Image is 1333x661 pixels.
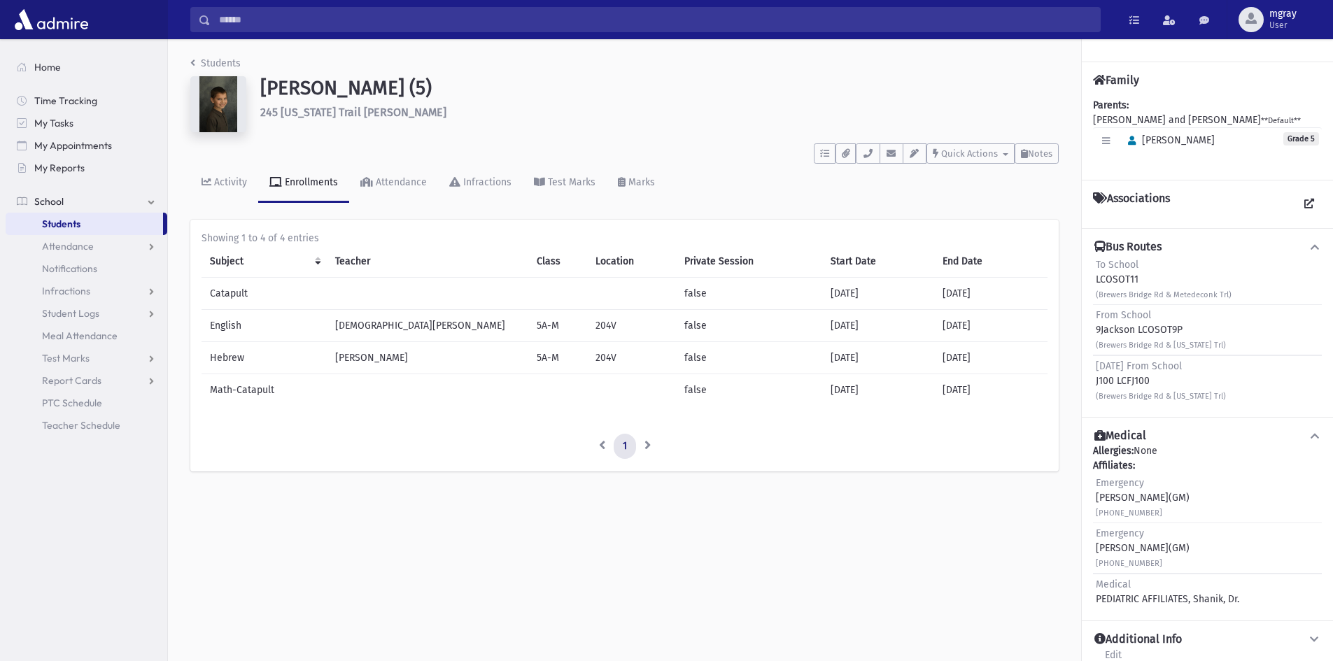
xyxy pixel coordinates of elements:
span: Test Marks [42,352,90,364]
div: PEDIATRIC AFFILIATES, Shanik, Dr. [1096,577,1239,606]
td: Hebrew [202,342,327,374]
a: Student Logs [6,302,167,325]
td: 5A-M [528,310,587,342]
span: Time Tracking [34,94,97,107]
a: My Tasks [6,112,167,134]
div: J100 LCFJ100 [1096,359,1226,403]
button: Quick Actions [926,143,1015,164]
span: [DATE] From School [1096,360,1182,372]
td: Catapult [202,278,327,310]
a: Test Marks [6,347,167,369]
span: Student Logs [42,307,99,320]
h4: Additional Info [1094,632,1182,647]
div: [PERSON_NAME] and [PERSON_NAME] [1093,98,1322,169]
div: Test Marks [545,176,595,188]
button: Additional Info [1093,632,1322,647]
a: View all Associations [1297,192,1322,217]
td: [DATE] [822,278,935,310]
div: [PERSON_NAME](GM) [1096,526,1190,570]
a: PTC Schedule [6,392,167,414]
div: LCOSOT11 [1096,257,1232,301]
a: Marks [607,164,666,203]
h6: 245 [US_STATE] Trail [PERSON_NAME] [260,106,1059,119]
span: Emergency [1096,477,1144,489]
td: 204V [587,342,676,374]
td: false [676,278,822,310]
small: (Brewers Bridge Rd & [US_STATE] Trl) [1096,341,1226,350]
th: Class [528,246,587,278]
a: Infractions [6,280,167,302]
div: None [1093,443,1322,609]
span: School [34,195,64,208]
a: Attendance [349,164,438,203]
a: Infractions [438,164,523,203]
td: [DATE] [822,374,935,406]
b: Allergies: [1093,445,1134,457]
input: Search [211,7,1100,32]
div: Attendance [373,176,427,188]
a: 1 [614,434,636,459]
h1: [PERSON_NAME] (5) [260,76,1059,100]
img: AdmirePro [11,6,92,34]
h4: Bus Routes [1094,240,1162,255]
td: [DATE] [822,310,935,342]
span: Notifications [42,262,97,275]
span: From School [1096,309,1151,321]
span: Home [34,61,61,73]
th: Subject [202,246,327,278]
span: User [1269,20,1297,31]
span: PTC Schedule [42,397,102,409]
th: End Date [934,246,1048,278]
h4: Associations [1093,192,1170,217]
td: [DEMOGRAPHIC_DATA][PERSON_NAME] [327,310,528,342]
td: false [676,374,822,406]
td: [DATE] [822,342,935,374]
a: Enrollments [258,164,349,203]
a: My Reports [6,157,167,179]
td: false [676,310,822,342]
a: Attendance [6,235,167,257]
th: Location [587,246,676,278]
td: [PERSON_NAME] [327,342,528,374]
td: 204V [587,310,676,342]
a: Time Tracking [6,90,167,112]
b: Parents: [1093,99,1129,111]
div: Marks [626,176,655,188]
td: [DATE] [934,342,1048,374]
span: My Appointments [34,139,112,152]
a: Notifications [6,257,167,280]
a: Test Marks [523,164,607,203]
a: Meal Attendance [6,325,167,347]
button: Medical [1093,429,1322,443]
span: Students [42,218,80,230]
h4: Family [1093,73,1139,87]
span: [PERSON_NAME] [1122,134,1215,146]
h4: Medical [1094,429,1146,443]
span: My Tasks [34,117,73,129]
span: My Reports [34,162,85,174]
small: (Brewers Bridge Rd & [US_STATE] Trl) [1096,392,1226,401]
span: Teacher Schedule [42,419,120,432]
a: Students [6,213,163,235]
span: To School [1096,259,1138,271]
div: Activity [211,176,247,188]
b: Affiliates: [1093,460,1135,471]
div: Infractions [460,176,512,188]
a: Activity [190,164,258,203]
th: Teacher [327,246,528,278]
span: mgray [1269,8,1297,20]
th: Private Session [676,246,822,278]
div: 9Jackson LCOSOT9P [1096,308,1226,352]
div: Enrollments [282,176,338,188]
nav: breadcrumb [190,56,241,76]
th: Start Date [822,246,935,278]
td: [DATE] [934,310,1048,342]
td: false [676,342,822,374]
span: Attendance [42,240,94,253]
a: School [6,190,167,213]
td: 5A-M [528,342,587,374]
button: Notes [1015,143,1059,164]
td: Math-Catapult [202,374,327,406]
span: Report Cards [42,374,101,387]
td: [DATE] [934,374,1048,406]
